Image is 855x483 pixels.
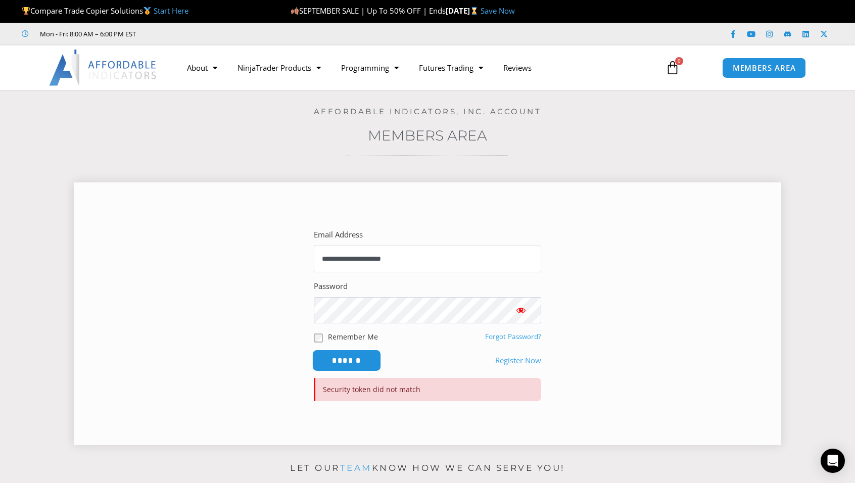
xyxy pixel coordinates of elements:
strong: [DATE] [446,6,481,16]
a: Forgot Password? [485,332,541,341]
p: Security token did not match [314,378,541,401]
a: Reviews [493,56,542,79]
a: Members Area [368,127,487,144]
span: Compare Trade Copier Solutions [22,6,188,16]
a: Affordable Indicators, Inc. Account [314,107,542,116]
img: LogoAI | Affordable Indicators – NinjaTrader [49,50,158,86]
label: Email Address [314,228,363,242]
a: NinjaTrader Products [227,56,331,79]
span: SEPTEMBER SALE | Up To 50% OFF | Ends [291,6,446,16]
a: 0 [650,53,695,82]
label: Remember Me [328,331,378,342]
a: MEMBERS AREA [722,58,806,78]
a: Start Here [154,6,188,16]
a: team [340,463,372,473]
label: Password [314,279,348,294]
div: Open Intercom Messenger [821,449,845,473]
img: 🥇 [144,7,151,15]
nav: Menu [177,56,654,79]
span: 0 [675,57,683,65]
a: About [177,56,227,79]
img: ⌛ [470,7,478,15]
span: MEMBERS AREA [733,64,796,72]
a: Register Now [495,354,541,368]
img: 🏆 [22,7,30,15]
a: Futures Trading [409,56,493,79]
span: Mon - Fri: 8:00 AM – 6:00 PM EST [37,28,136,40]
a: Save Now [481,6,515,16]
p: Let our know how we can serve you! [74,460,781,476]
img: 🍂 [291,7,299,15]
iframe: Customer reviews powered by Trustpilot [150,29,302,39]
a: Programming [331,56,409,79]
button: Show password [501,297,541,323]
